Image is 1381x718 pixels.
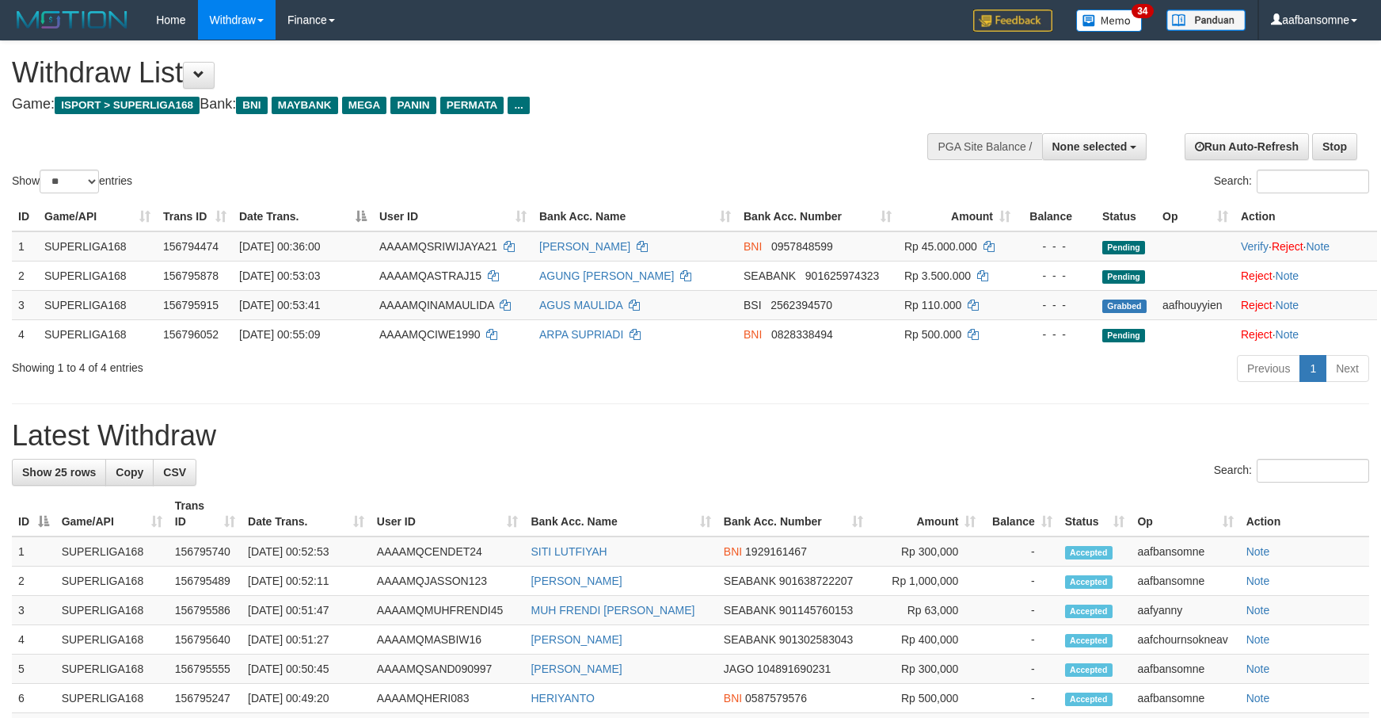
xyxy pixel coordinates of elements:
[1235,231,1377,262] td: · ·
[1306,240,1330,253] a: Note
[724,633,776,646] span: SEABANK
[1102,241,1145,254] span: Pending
[1235,290,1377,319] td: ·
[379,240,497,253] span: AAAAMQSRIWIJAYA21
[169,537,242,567] td: 156795740
[724,575,776,587] span: SEABANK
[757,663,831,675] span: Copy 104891690231 to clipboard
[1257,170,1369,193] input: Search:
[869,625,983,655] td: Rp 400,000
[1156,290,1235,319] td: aafhouyyien
[242,684,371,713] td: [DATE] 00:49:20
[169,491,242,537] th: Trans ID: activate to sort column ascending
[717,491,869,537] th: Bank Acc. Number: activate to sort column ascending
[1276,328,1299,341] a: Note
[440,97,504,114] span: PERMATA
[539,299,622,311] a: AGUS MAULIDA
[242,596,371,625] td: [DATE] 00:51:47
[12,97,905,113] h4: Game: Bank:
[1240,491,1369,537] th: Action
[239,328,320,341] span: [DATE] 00:55:09
[771,240,833,253] span: Copy 0957848599 to clipboard
[163,240,219,253] span: 156794474
[724,545,742,558] span: BNI
[724,604,776,617] span: SEABANK
[869,567,983,596] td: Rp 1,000,000
[744,240,762,253] span: BNI
[1235,319,1377,349] td: ·
[745,545,807,558] span: Copy 1929161467 to clipboard
[1272,240,1303,253] a: Reject
[1241,299,1273,311] a: Reject
[55,97,200,114] span: ISPORT > SUPERLIGA168
[239,269,320,282] span: [DATE] 00:53:03
[524,491,717,537] th: Bank Acc. Name: activate to sort column ascending
[770,299,832,311] span: Copy 2562394570 to clipboard
[163,269,219,282] span: 156795878
[1023,268,1090,284] div: - - -
[163,466,186,479] span: CSV
[55,596,169,625] td: SUPERLIGA168
[1326,355,1369,382] a: Next
[242,655,371,684] td: [DATE] 00:50:45
[12,684,55,713] td: 6
[869,537,983,567] td: Rp 300,000
[982,567,1058,596] td: -
[927,133,1041,160] div: PGA Site Balance /
[371,596,525,625] td: AAAAMQMUHFRENDI45
[1235,261,1377,290] td: ·
[869,596,983,625] td: Rp 63,000
[169,684,242,713] td: 156795247
[771,328,833,341] span: Copy 0828338494 to clipboard
[55,684,169,713] td: SUPERLIGA168
[1052,140,1128,153] span: None selected
[531,663,622,675] a: [PERSON_NAME]
[1214,459,1369,483] label: Search:
[55,491,169,537] th: Game/API: activate to sort column ascending
[531,575,622,587] a: [PERSON_NAME]
[1065,546,1113,560] span: Accepted
[12,491,55,537] th: ID: activate to sort column descending
[904,240,977,253] span: Rp 45.000.000
[1257,459,1369,483] input: Search:
[1131,567,1239,596] td: aafbansomne
[904,299,961,311] span: Rp 110.000
[38,231,157,262] td: SUPERLIGA168
[1185,133,1309,160] a: Run Auto-Refresh
[233,202,373,231] th: Date Trans.: activate to sort column descending
[390,97,436,114] span: PANIN
[371,537,525,567] td: AAAAMQCENDET24
[12,57,905,89] h1: Withdraw List
[539,240,630,253] a: [PERSON_NAME]
[531,633,622,646] a: [PERSON_NAME]
[239,299,320,311] span: [DATE] 00:53:41
[242,491,371,537] th: Date Trans.: activate to sort column ascending
[1237,355,1300,382] a: Previous
[1102,300,1147,313] span: Grabbed
[904,328,961,341] span: Rp 500.000
[12,231,38,262] td: 1
[531,692,594,705] a: HERIYANTO
[40,170,99,193] select: Showentries
[239,240,320,253] span: [DATE] 00:36:00
[55,567,169,596] td: SUPERLIGA168
[12,537,55,567] td: 1
[982,625,1058,655] td: -
[242,537,371,567] td: [DATE] 00:52:53
[163,328,219,341] span: 156796052
[1096,202,1156,231] th: Status
[379,269,481,282] span: AAAAMQASTRAJ15
[724,692,742,705] span: BNI
[272,97,338,114] span: MAYBANK
[371,567,525,596] td: AAAAMQJASSON123
[904,269,971,282] span: Rp 3.500.000
[1214,170,1369,193] label: Search:
[12,8,132,32] img: MOTION_logo.png
[12,459,106,486] a: Show 25 rows
[1156,202,1235,231] th: Op: activate to sort column ascending
[1065,634,1113,647] span: Accepted
[973,10,1052,32] img: Feedback.jpg
[1132,4,1153,18] span: 34
[371,625,525,655] td: AAAAMQMASBIW16
[163,299,219,311] span: 156795915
